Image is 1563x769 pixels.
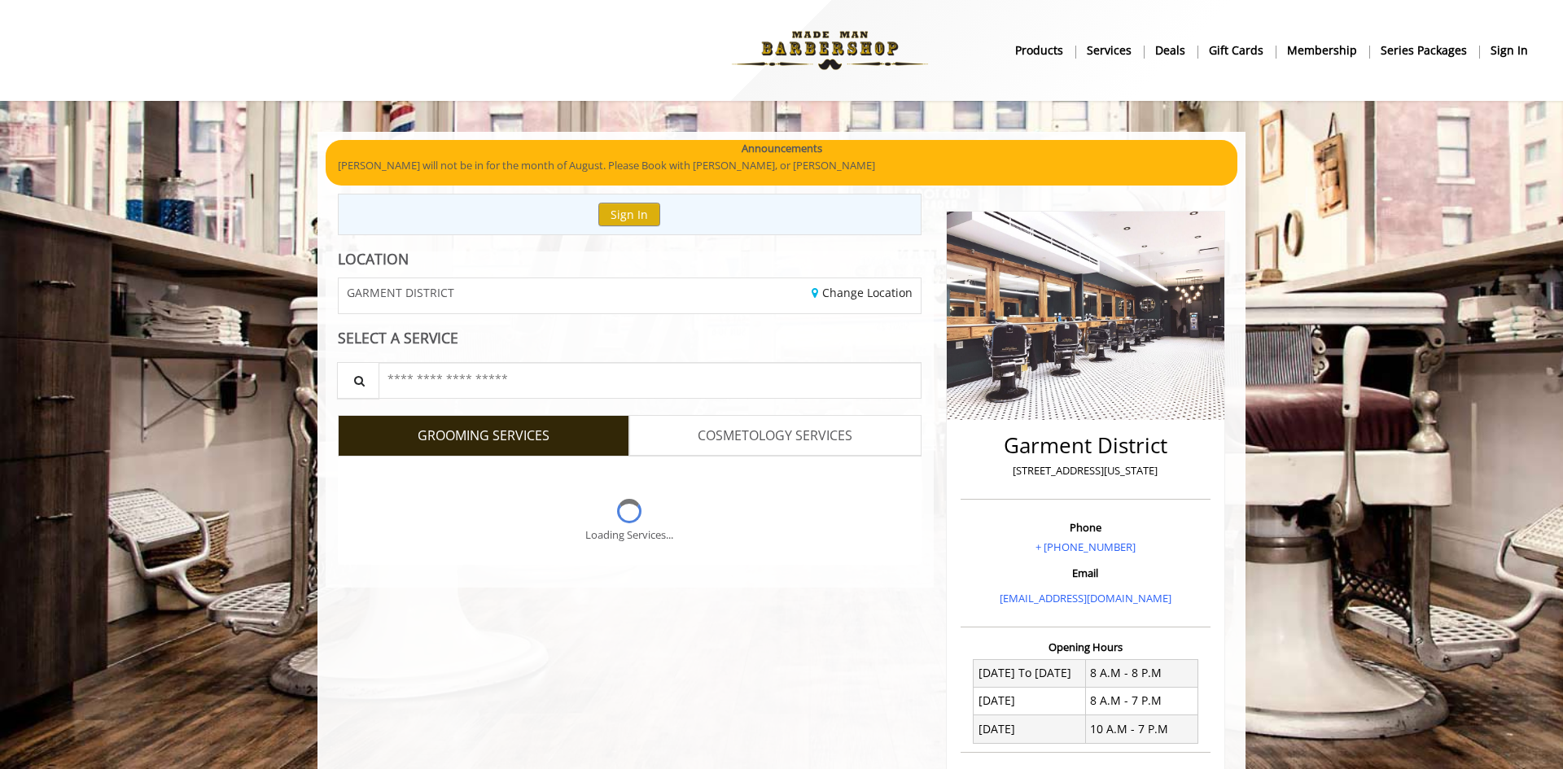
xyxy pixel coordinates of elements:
td: 8 A.M - 8 P.M [1085,659,1197,687]
span: GROOMING SERVICES [418,426,549,447]
a: Gift cardsgift cards [1197,38,1276,62]
a: MembershipMembership [1276,38,1369,62]
p: [STREET_ADDRESS][US_STATE] [965,462,1206,479]
a: [EMAIL_ADDRESS][DOMAIN_NAME] [1000,591,1171,605]
td: 8 A.M - 7 P.M [1085,687,1197,714]
b: sign in [1491,42,1528,59]
td: [DATE] [974,715,1086,743]
a: Change Location [812,285,913,300]
b: gift cards [1209,42,1263,59]
h3: Email [965,567,1206,579]
p: [PERSON_NAME] will not be in for the month of August. Please Book with [PERSON_NAME], or [PERSON_... [338,157,1225,174]
b: Announcements [742,140,822,157]
b: Deals [1155,42,1185,59]
a: Productsproducts [1004,38,1075,62]
button: Service Search [337,362,379,399]
b: Series packages [1381,42,1467,59]
b: Membership [1287,42,1357,59]
td: [DATE] To [DATE] [974,659,1086,687]
span: GARMENT DISTRICT [347,286,454,299]
h2: Garment District [965,434,1206,457]
td: [DATE] [974,687,1086,714]
div: SELECT A SERVICE [338,330,922,346]
img: Made Man Barbershop logo [718,6,942,95]
a: DealsDeals [1144,38,1197,62]
a: sign insign in [1479,38,1539,62]
div: Loading Services... [585,527,673,544]
td: 10 A.M - 7 P.M [1085,715,1197,743]
b: Services [1087,42,1132,59]
div: Grooming services [338,456,922,565]
b: products [1015,42,1063,59]
span: COSMETOLOGY SERVICES [698,426,852,447]
h3: Opening Hours [961,641,1211,653]
a: + [PHONE_NUMBER] [1035,540,1136,554]
a: Series packagesSeries packages [1369,38,1479,62]
h3: Phone [965,522,1206,533]
a: ServicesServices [1075,38,1144,62]
button: Sign In [598,203,660,226]
b: LOCATION [338,249,409,269]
